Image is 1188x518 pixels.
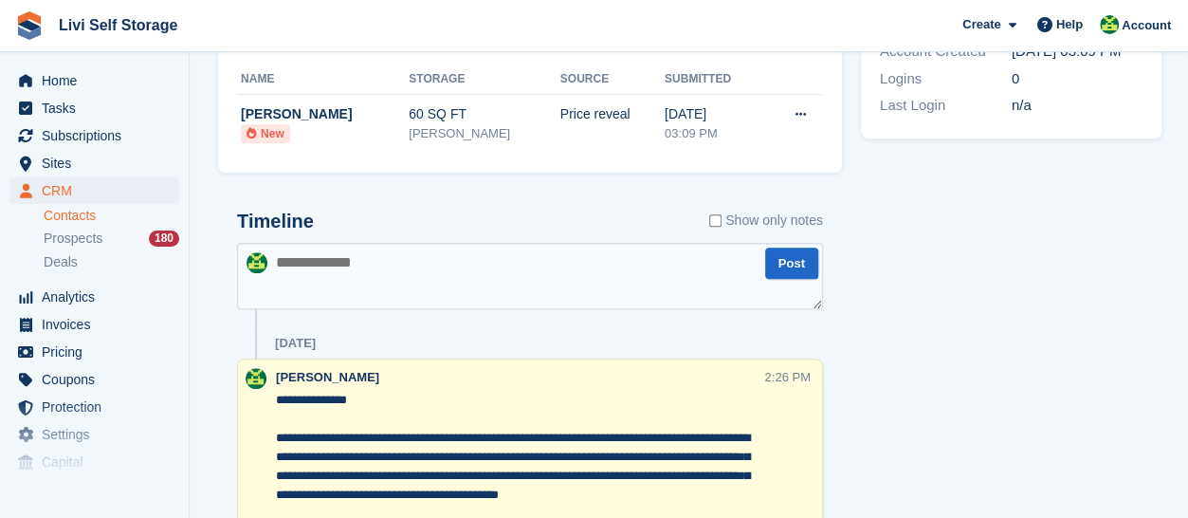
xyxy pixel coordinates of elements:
span: [PERSON_NAME] [276,370,379,384]
a: menu [9,421,179,448]
a: menu [9,284,179,310]
a: menu [9,394,179,420]
div: Last Login [880,95,1012,117]
span: Help [1056,15,1083,34]
div: 2:26 PM [764,368,810,386]
div: [PERSON_NAME] [409,124,559,143]
a: Livi Self Storage [51,9,185,41]
div: 0 [1012,68,1143,90]
h2: Timeline [237,211,314,232]
label: Show only notes [709,211,823,231]
span: Invoices [42,311,155,338]
div: n/a [1012,95,1143,117]
a: menu [9,150,179,176]
a: menu [9,366,179,393]
span: Settings [42,421,155,448]
span: Prospects [44,230,102,248]
th: Submitted [665,65,763,95]
img: stora-icon-8386f47178a22dfd0bd8f6a31ec36ba5ce8667c1dd55bd0f319d3a0aa187defe.svg [15,11,44,40]
span: Account [1122,16,1171,35]
div: [DATE] [665,104,763,124]
a: menu [9,95,179,121]
a: menu [9,339,179,365]
div: Account Created [880,41,1012,63]
a: Deals [44,252,179,272]
span: Subscriptions [42,122,155,149]
span: CRM [42,177,155,204]
th: Source [560,65,665,95]
a: Contacts [44,207,179,225]
span: Protection [42,394,155,420]
span: Sites [42,150,155,176]
input: Show only notes [709,211,722,231]
span: Deals [44,253,78,271]
a: menu [9,122,179,149]
button: Post [765,248,818,279]
span: Home [42,67,155,94]
div: [DATE] 03:09 PM [1012,41,1143,63]
a: menu [9,449,179,475]
a: Prospects 180 [44,229,179,249]
div: Price reveal [560,104,665,124]
div: 60 SQ FT [409,104,559,124]
div: 180 [149,231,179,247]
div: 03:09 PM [665,124,763,143]
div: [DATE] [275,336,316,351]
div: Logins [880,68,1012,90]
th: Storage [409,65,559,95]
li: New [241,124,290,143]
span: Capital [42,449,155,475]
a: menu [9,311,179,338]
span: Analytics [42,284,155,310]
span: Create [962,15,1000,34]
img: Alex Handyside [247,252,267,273]
span: Pricing [42,339,155,365]
th: Name [237,65,409,95]
img: Alex Handyside [246,368,266,389]
span: Tasks [42,95,155,121]
a: menu [9,177,179,204]
div: [PERSON_NAME] [241,104,409,124]
a: menu [9,67,179,94]
span: Coupons [42,366,155,393]
img: Alex Handyside [1100,15,1119,34]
